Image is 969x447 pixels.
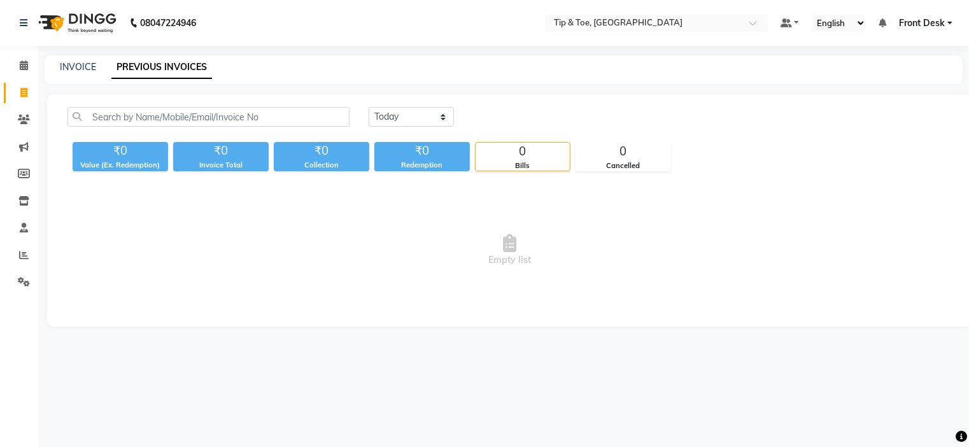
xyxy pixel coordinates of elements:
[274,160,369,171] div: Collection
[476,160,570,171] div: Bills
[67,107,350,127] input: Search by Name/Mobile/Email/Invoice No
[73,160,168,171] div: Value (Ex. Redemption)
[476,143,570,160] div: 0
[274,142,369,160] div: ₹0
[374,142,470,160] div: ₹0
[173,142,269,160] div: ₹0
[111,56,212,79] a: PREVIOUS INVOICES
[576,160,670,171] div: Cancelled
[67,187,952,314] span: Empty list
[32,5,120,41] img: logo
[576,143,670,160] div: 0
[374,160,470,171] div: Redemption
[173,160,269,171] div: Invoice Total
[73,142,168,160] div: ₹0
[899,17,945,30] span: Front Desk
[60,61,96,73] a: INVOICE
[140,5,196,41] b: 08047224946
